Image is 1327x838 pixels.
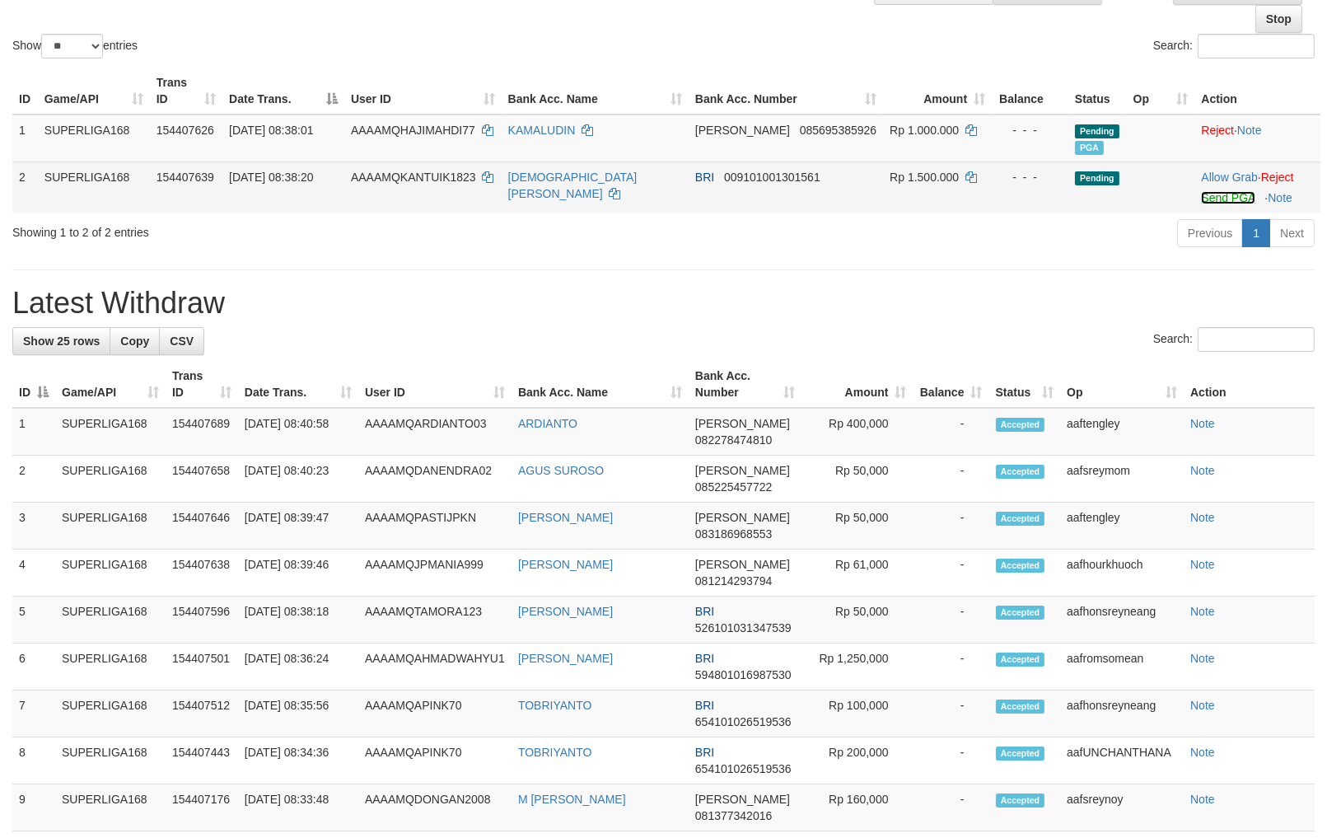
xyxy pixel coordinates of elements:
span: Copy 085695385926 to clipboard [800,124,876,137]
td: aafhourkhuoch [1060,550,1184,597]
a: [PERSON_NAME] [518,652,613,665]
td: SUPERLIGA168 [55,408,166,456]
th: Game/API: activate to sort column ascending [55,361,166,408]
th: Date Trans.: activate to sort column descending [222,68,344,115]
td: SUPERLIGA168 [55,503,166,550]
td: aaftengley [1060,503,1184,550]
td: [DATE] 08:35:56 [238,691,358,737]
span: Accepted [996,700,1045,714]
span: [PERSON_NAME] [695,511,790,524]
td: AAAAMQARDIANTO03 [358,408,512,456]
a: [PERSON_NAME] [518,511,613,524]
span: Rp 1.500.000 [890,171,959,184]
a: ARDIANTO [518,417,577,430]
th: User ID: activate to sort column ascending [358,361,512,408]
span: Show 25 rows [23,335,100,348]
td: aafromsomean [1060,644,1184,691]
td: AAAAMQDANENDRA02 [358,456,512,503]
td: 5 [12,597,55,644]
td: AAAAMQPASTIJPKN [358,503,512,550]
td: [DATE] 08:40:23 [238,456,358,503]
td: 7 [12,691,55,737]
td: 2 [12,456,55,503]
a: Note [1190,746,1215,759]
span: AAAAMQHAJIMAHDI77 [351,124,475,137]
td: 1 [12,115,38,162]
a: Note [1190,511,1215,524]
span: [DATE] 08:38:20 [229,171,313,184]
td: 154407596 [166,597,238,644]
td: SUPERLIGA168 [55,550,166,597]
td: - [913,597,989,644]
td: SUPERLIGA168 [55,644,166,691]
span: Accepted [996,747,1045,761]
td: [DATE] 08:36:24 [238,644,358,691]
a: Previous [1177,219,1243,247]
a: Note [1190,605,1215,618]
div: - - - [998,122,1062,138]
td: 4 [12,550,55,597]
td: aafhonsreyneang [1060,691,1184,737]
td: [DATE] 08:33:48 [238,784,358,831]
a: CSV [159,327,204,355]
span: Accepted [996,465,1045,479]
span: Copy 081377342016 to clipboard [695,809,772,822]
a: Copy [110,327,160,355]
label: Search: [1153,327,1315,352]
td: - [913,408,989,456]
span: Accepted [996,794,1045,808]
td: aafsreymom [1060,456,1184,503]
a: Note [1237,124,1262,137]
td: 9 [12,784,55,831]
span: Copy 081214293794 to clipboard [695,574,772,588]
div: Showing 1 to 2 of 2 entries [12,218,540,241]
td: 1 [12,408,55,456]
td: - [913,503,989,550]
a: Note [1190,464,1215,477]
span: Pending [1075,171,1119,185]
th: Action [1184,361,1315,408]
td: [DATE] 08:40:58 [238,408,358,456]
a: Note [1268,191,1292,204]
span: [PERSON_NAME] [695,558,790,571]
td: AAAAMQAHMADWAHYU1 [358,644,512,691]
td: [DATE] 08:34:36 [238,737,358,784]
a: [PERSON_NAME] [518,605,613,618]
td: aafsreynoy [1060,784,1184,831]
td: Rp 50,000 [801,456,913,503]
span: Accepted [996,653,1045,667]
span: BRI [695,605,714,618]
a: Note [1190,652,1215,665]
span: Copy 082278474810 to clipboard [695,433,772,447]
td: [DATE] 08:39:47 [238,503,358,550]
a: Note [1190,417,1215,430]
th: User ID: activate to sort column ascending [344,68,502,115]
th: ID: activate to sort column descending [12,361,55,408]
a: [DEMOGRAPHIC_DATA][PERSON_NAME] [508,171,638,200]
th: Game/API: activate to sort column ascending [38,68,150,115]
span: Copy [120,335,149,348]
span: 154407626 [157,124,214,137]
td: Rp 200,000 [801,737,913,784]
td: Rp 400,000 [801,408,913,456]
td: Rp 50,000 [801,597,913,644]
td: AAAAMQAPINK70 [358,737,512,784]
td: aafhonsreyneang [1060,597,1184,644]
h1: Latest Withdraw [12,287,1315,320]
th: Op: activate to sort column ascending [1127,68,1195,115]
td: - [913,691,989,737]
td: SUPERLIGA168 [55,691,166,737]
th: Date Trans.: activate to sort column ascending [238,361,358,408]
a: Note [1190,699,1215,712]
a: Allow Grab [1201,171,1257,184]
a: TOBRIYANTO [518,746,591,759]
td: [DATE] 08:39:46 [238,550,358,597]
th: Status [1068,68,1127,115]
span: Copy 654101026519536 to clipboard [695,715,792,728]
span: Accepted [996,418,1045,432]
td: Rp 61,000 [801,550,913,597]
span: Copy 083186968553 to clipboard [695,527,772,541]
td: aafUNCHANTHANA [1060,737,1184,784]
th: Action [1194,68,1320,115]
a: AGUS SUROSO [518,464,604,477]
